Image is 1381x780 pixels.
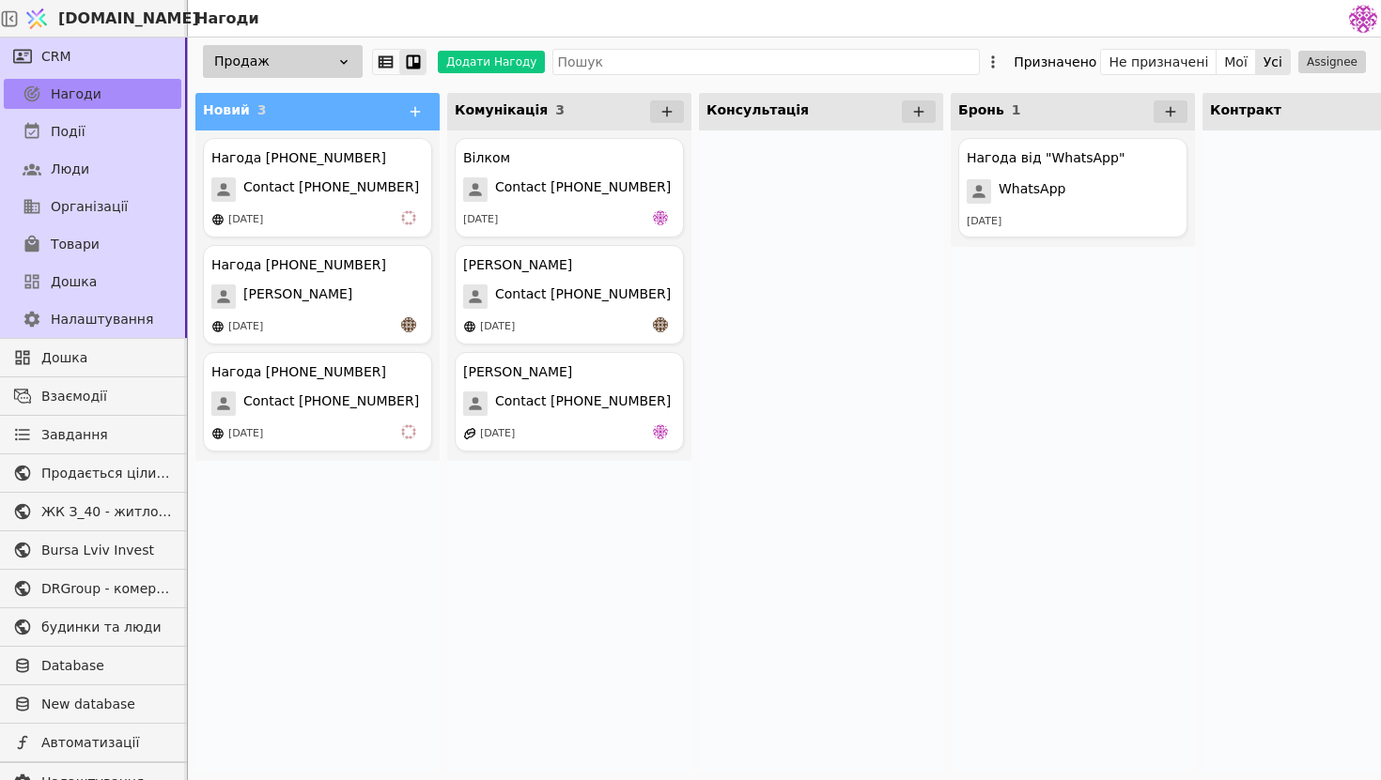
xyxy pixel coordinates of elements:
a: Database [4,650,181,681]
img: Logo [23,1,51,37]
span: [DOMAIN_NAME] [58,8,199,30]
input: Пошук [552,49,980,75]
div: Нагода [PHONE_NUMBER]Contact [PHONE_NUMBER][DATE]vi [203,352,432,451]
span: Contact [PHONE_NUMBER] [243,391,419,416]
a: Події [4,116,181,146]
span: Бронь [958,102,1004,117]
span: Консультація [706,102,809,117]
img: online-store.svg [211,320,225,333]
div: Призначено [1014,49,1096,75]
button: Мої [1217,49,1256,75]
div: Нагода [PHONE_NUMBER] [211,148,386,168]
span: Database [41,656,172,676]
div: ВілкомContact [PHONE_NUMBER][DATE]de [455,138,684,237]
img: an [653,317,668,332]
span: Contact [PHONE_NUMBER] [495,391,671,416]
span: Дошка [51,272,97,292]
a: CRM [4,41,181,71]
div: [PERSON_NAME] [463,362,572,382]
button: Усі [1256,49,1290,75]
span: Налаштування [51,310,153,329]
a: Завдання [4,420,181,450]
img: online-store.svg [463,320,476,333]
button: Не призначені [1101,49,1217,75]
a: DRGroup - комерційна нерухоомість [4,574,181,604]
a: будинки та люди [4,612,181,642]
a: Налаштування [4,304,181,334]
div: [PERSON_NAME] [463,255,572,275]
a: [DOMAIN_NAME] [19,1,188,37]
button: Assignee [1298,51,1366,73]
span: Contact [PHONE_NUMBER] [243,177,419,202]
span: DRGroup - комерційна нерухоомість [41,579,172,599]
span: Товари [51,235,100,254]
a: Товари [4,229,181,259]
span: [PERSON_NAME] [243,284,352,309]
span: Contact [PHONE_NUMBER] [495,177,671,202]
div: [DATE] [228,212,263,228]
span: Контракт [1210,102,1281,117]
span: Комунікація [455,102,548,117]
span: New database [41,695,172,714]
div: [DATE] [228,426,263,442]
div: [PERSON_NAME]Contact [PHONE_NUMBER][DATE]de [455,352,684,451]
a: Взаємодії [4,381,181,411]
div: Нагода [PHONE_NUMBER][PERSON_NAME][DATE]an [203,245,432,344]
a: Продається цілий будинок [PERSON_NAME] нерухомість [4,458,181,488]
span: Bursa Lviv Invest [41,541,172,560]
img: vi [401,424,416,439]
span: будинки та люди [41,618,172,637]
img: affiliate-program.svg [463,427,476,440]
span: Люди [51,160,89,179]
a: Автоматизації [4,727,181,757]
span: Взаємодії [41,387,172,406]
span: 3 [555,102,565,117]
span: Нагоди [51,84,101,104]
img: online-store.svg [211,213,225,226]
div: Нагода від "WhatsApp" [967,148,1125,168]
div: [DATE] [228,319,263,335]
a: Організації [4,191,181,222]
span: Продається цілий будинок [PERSON_NAME] нерухомість [41,464,172,483]
div: [DATE] [463,212,498,228]
div: Нагода від "WhatsApp"WhatsApp[DATE] [958,138,1187,237]
div: Вілком [463,148,510,168]
span: Автоматизації [41,733,172,753]
img: vi [401,210,416,225]
span: 3 [257,102,267,117]
div: Продаж [203,45,363,78]
div: Нагода [PHONE_NUMBER] [211,255,386,275]
span: ЖК З_40 - житлова та комерційна нерухомість класу Преміум [41,502,172,522]
a: ЖК З_40 - житлова та комерційна нерухомість класу Преміум [4,497,181,527]
div: [DATE] [480,426,515,442]
div: [DATE] [967,214,1001,230]
div: [PERSON_NAME]Contact [PHONE_NUMBER][DATE]an [455,245,684,344]
span: CRM [41,47,71,67]
span: Contact [PHONE_NUMBER] [495,284,671,309]
button: Додати Нагоду [438,51,545,73]
a: Дошка [4,267,181,297]
div: Нагода [PHONE_NUMBER]Contact [PHONE_NUMBER][DATE]vi [203,138,432,237]
span: Події [51,122,85,142]
span: Завдання [41,425,108,445]
span: Новий [203,102,250,117]
span: Організації [51,197,128,217]
span: 1 [1012,102,1021,117]
img: 137b5da8a4f5046b86490006a8dec47a [1349,5,1377,33]
span: WhatsApp [999,179,1065,204]
img: de [653,210,668,225]
a: Bursa Lviv Invest [4,535,181,565]
img: online-store.svg [211,427,225,440]
img: de [653,424,668,439]
a: Дошка [4,343,181,373]
div: [DATE] [480,319,515,335]
span: Дошка [41,348,172,368]
div: Нагода [PHONE_NUMBER] [211,362,386,382]
h2: Нагоди [188,8,259,30]
img: an [401,317,416,332]
a: Люди [4,154,181,184]
a: New database [4,689,181,719]
a: Нагоди [4,79,181,109]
